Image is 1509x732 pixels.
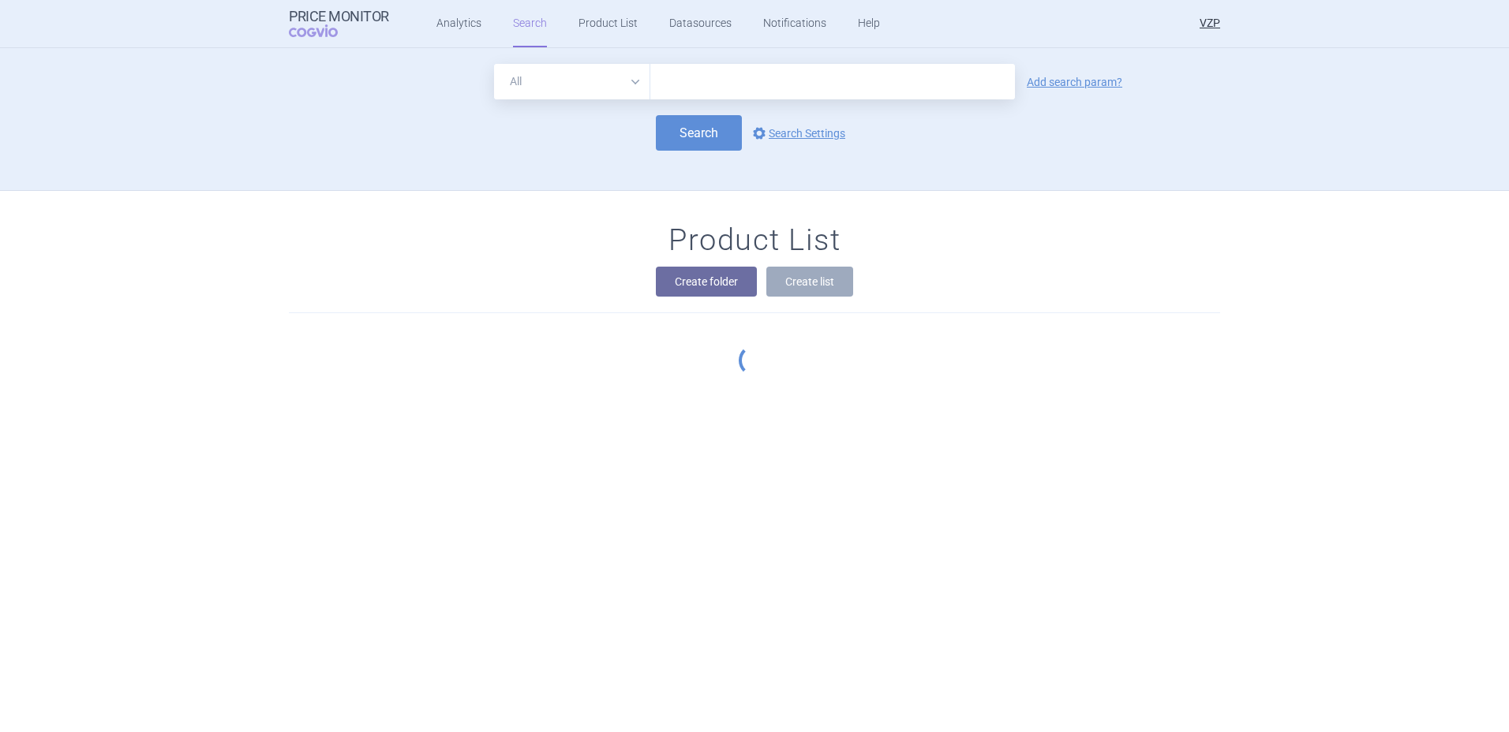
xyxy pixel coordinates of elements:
strong: Price Monitor [289,9,389,24]
button: Create list [766,267,853,297]
a: Price MonitorCOGVIO [289,9,389,39]
a: Add search param? [1027,77,1122,88]
span: COGVIO [289,24,360,37]
button: Create folder [656,267,757,297]
a: Search Settings [750,124,845,143]
h1: Product List [668,222,841,259]
button: Search [656,115,742,151]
